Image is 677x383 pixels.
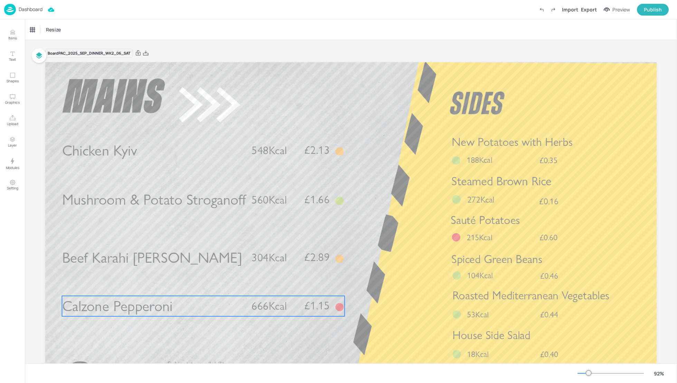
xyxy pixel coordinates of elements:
div: 92 % [651,370,667,377]
div: Publish [644,6,662,13]
span: £0.35 [540,156,558,164]
span: Sauté Potatoes [451,213,520,227]
span: 272Kcal [467,194,494,205]
span: £1.15 [304,300,330,311]
span: 53Kcal [467,309,489,320]
span: 666Kcal [251,299,287,313]
span: Roasted Mediterranean Vegetables [452,289,609,302]
label: Redo (Ctrl + Y) [547,4,559,16]
p: Dashboard [19,7,42,12]
button: Publish [637,4,669,16]
div: Preview [612,6,630,13]
span: Calzone Pepperoni [62,297,173,315]
div: Board PAC_2025_SEP_DINNER_WK2_06_SAT [45,49,133,58]
span: 215Kcal [467,232,493,243]
label: Undo (Ctrl + Z) [536,4,547,16]
span: 548Kcal [251,143,287,157]
span: £2.89 [304,252,330,263]
span: Beef Karahi [PERSON_NAME] [62,249,242,267]
span: £0.44 [540,310,559,319]
span: £1.66 [304,194,330,205]
span: £0.60 [540,233,558,242]
span: £0.46 [540,271,559,280]
span: New Potatoes with Herbs [452,135,572,149]
div: Import [562,6,578,13]
span: £0.40 [540,350,559,358]
span: Spiced Green Beans [451,252,542,266]
button: Preview [600,4,634,15]
span: 104Kcal [467,270,493,281]
span: Steamed Brown Rice [451,174,551,189]
span: 18Kcal [467,349,489,359]
span: £0.16 [539,197,558,205]
span: Chicken Kyiv [62,141,137,159]
img: logo-86c26b7e.jpg [4,4,16,15]
div: Export [581,6,597,13]
span: £2.13 [304,144,330,156]
span: 560Kcal [251,193,287,206]
span: House Side Salad [452,328,531,342]
span: 304Kcal [251,251,287,264]
span: 188Kcal [467,155,493,165]
span: Mushroom & Potato Stroganoff [62,190,246,208]
span: Resize [45,26,62,33]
